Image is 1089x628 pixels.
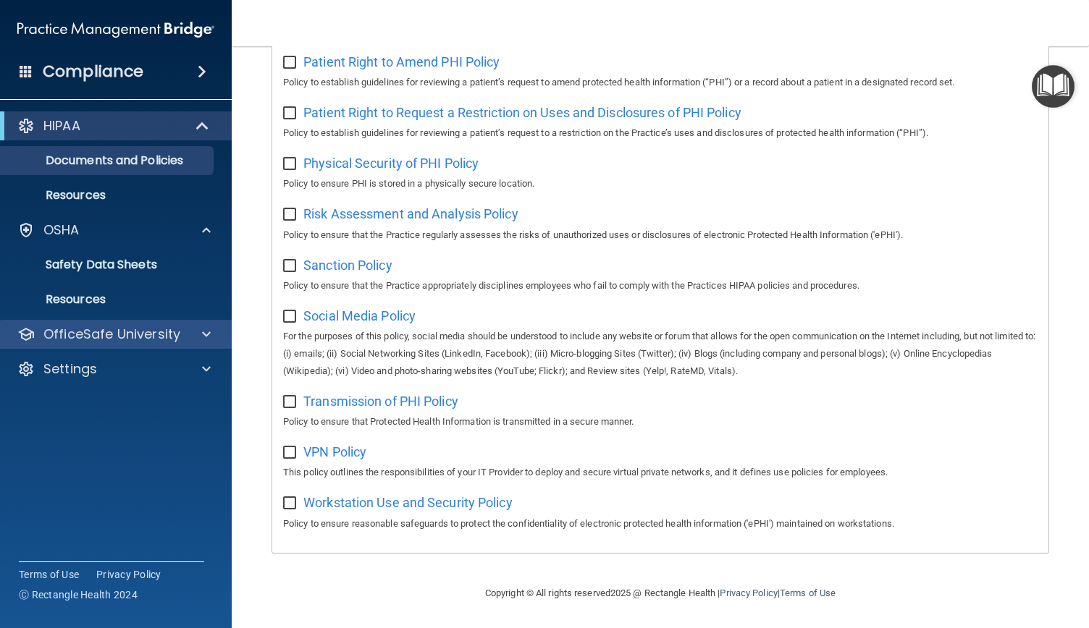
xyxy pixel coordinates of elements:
[43,326,180,343] p: OfficeSafe University
[283,74,1038,91] p: Policy to establish guidelines for reviewing a patient’s request to amend protected health inform...
[9,258,207,272] p: Safety Data Sheets
[17,326,211,343] a: OfficeSafe University
[43,61,143,82] h4: Compliance
[303,394,458,409] span: Transmission of PHI Policy
[780,587,836,598] a: Terms of Use
[303,495,513,510] span: Workstation Use and Security Policy
[19,587,138,602] span: Ⓒ Rectangle Health 2024
[96,567,161,582] a: Privacy Policy
[43,360,97,378] p: Settings
[17,360,211,378] a: Settings
[303,206,518,221] span: Risk Assessment and Analysis Policy
[43,221,80,239] p: OSHA
[17,117,210,135] a: HIPAA
[283,328,1038,380] p: For the purposes of this policy, social media should be understood to include any website or foru...
[720,587,777,598] a: Privacy Policy
[283,413,1038,430] p: Policy to ensure that Protected Health Information is transmitted in a secure manner.
[283,226,1038,244] p: Policy to ensure that the Practice regularly assesses the risks of unauthorized uses or disclosur...
[283,515,1038,532] p: Policy to ensure reasonable safeguards to protect the confidentiality of electronic protected hea...
[303,156,479,171] span: Physical Security of PHI Policy
[283,175,1038,192] p: Policy to ensure PHI is stored in a physically secure location.
[19,567,79,582] a: Terms of Use
[283,277,1038,294] p: Policy to ensure that the Practice appropriately disciplines employees who fail to comply with th...
[17,221,211,239] a: OSHA
[1032,65,1075,108] button: Open Resource Center
[43,117,80,135] p: HIPAA
[283,124,1038,142] p: Policy to establish guidelines for reviewing a patient’s request to a restriction on the Practice...
[9,292,207,307] p: Resources
[303,308,416,323] span: Social Media Policy
[283,464,1038,481] p: This policy outlines the responsibilities of your IT Provider to deploy and secure virtual privat...
[303,444,366,459] span: VPN Policy
[396,570,925,616] div: Copyright © All rights reserved 2025 @ Rectangle Health | |
[303,54,500,69] span: Patient Right to Amend PHI Policy
[9,153,207,168] p: Documents and Policies
[9,188,207,203] p: Resources
[303,105,741,120] span: Patient Right to Request a Restriction on Uses and Disclosures of PHI Policy
[303,258,392,273] span: Sanction Policy
[17,15,214,44] img: PMB logo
